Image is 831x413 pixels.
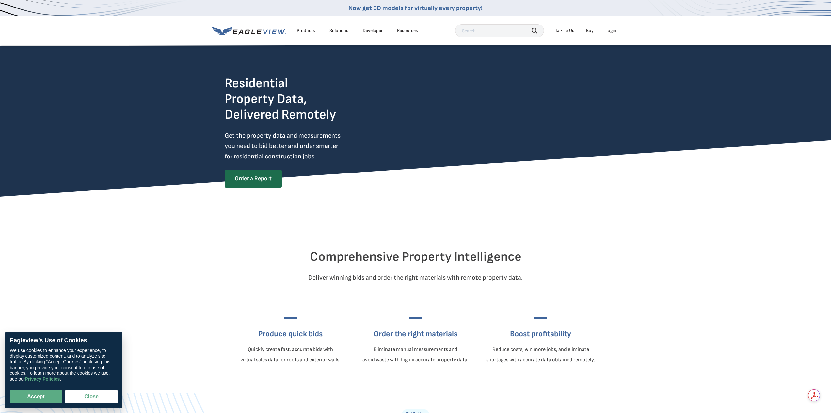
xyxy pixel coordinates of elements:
[25,376,60,382] a: Privacy Policies
[363,28,383,34] a: Developer
[486,344,595,365] p: Reduce costs, win more jobs, and eliminate shortages with accurate data obtained remotely.
[225,273,607,283] p: Deliver winning bids and order the right materials with remote property data.
[555,28,574,34] div: Talk To Us
[397,28,418,34] div: Resources
[586,28,594,34] a: Buy
[362,329,469,339] h3: Order the right materials
[240,329,341,339] h3: Produce quick bids
[240,344,341,365] p: Quickly create fast, accurate bids with virtual sales data for roofs and exterior walls.
[10,390,62,403] button: Accept
[455,24,544,37] input: Search
[362,344,469,365] p: Eliminate manual measurements and avoid waste with highly accurate property data.
[225,75,336,123] h2: Residential Property Data, Delivered Remotely
[225,170,282,188] a: Order a Report
[225,249,607,265] h2: Comprehensive Property Intelligence
[329,28,348,34] div: Solutions
[605,28,616,34] div: Login
[10,337,118,344] div: Eagleview’s Use of Cookies
[348,4,483,12] a: Now get 3D models for virtually every property!
[225,130,368,162] p: Get the property data and measurements you need to bid better and order smarter for residential c...
[486,329,595,339] h3: Boost profitability
[65,390,118,403] button: Close
[10,348,118,382] div: We use cookies to enhance your experience, to display customized content, and to analyze site tra...
[297,28,315,34] div: Products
